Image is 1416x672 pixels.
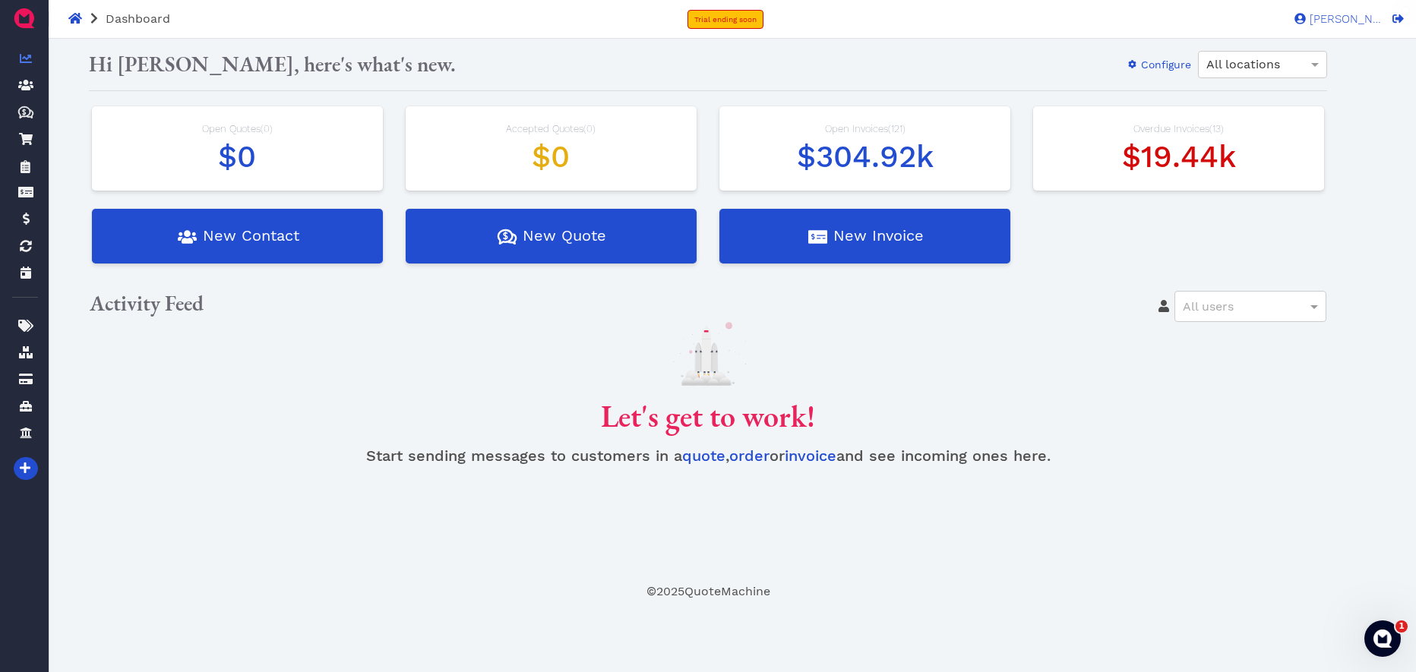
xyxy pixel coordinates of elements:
span: 1 [1395,620,1408,633]
button: New Contact [92,209,383,263]
button: New Quote [406,209,697,263]
tspan: $ [22,108,27,115]
span: Dashboard [106,11,170,26]
img: launch.svg [670,322,746,385]
span: $0 [532,139,570,175]
img: QuoteM_icon_flat.png [12,6,36,30]
a: quote [682,446,725,465]
span: Configure [1139,58,1191,71]
div: Accepted Quotes ( ) [421,121,681,137]
button: New Invoice [719,209,1010,263]
div: Open Invoices ( ) [735,121,995,137]
span: Activity Feed [90,289,204,317]
div: Open Quotes ( ) [107,121,368,137]
span: All locations [1206,57,1280,71]
iframe: Intercom live chat [1364,620,1401,657]
span: 0 [264,123,270,134]
tspan: $ [503,231,508,241]
div: All users [1175,292,1326,321]
button: Configure [1117,52,1192,77]
a: [PERSON_NAME] [1287,11,1382,25]
span: Hi [PERSON_NAME], here's what's new. [89,50,456,77]
span: 0 [586,123,593,134]
span: 121 [891,123,902,134]
span: Trial ending soon [694,15,757,24]
div: Overdue Invoices ( ) [1048,121,1309,137]
span: 13 [1212,123,1221,134]
span: Let's get to work! [601,396,815,436]
a: order [729,446,770,465]
span: 304916.9448699951 [797,139,934,175]
span: 19444.18017578125 [1122,139,1236,175]
a: Trial ending soon [687,10,763,29]
footer: © 2025 QuoteMachine [77,582,1339,601]
span: Start sending messages to customers in a , or and see incoming ones here. [366,446,1051,465]
span: [PERSON_NAME] [1306,14,1382,25]
a: invoice [785,446,836,465]
span: $0 [218,139,256,175]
